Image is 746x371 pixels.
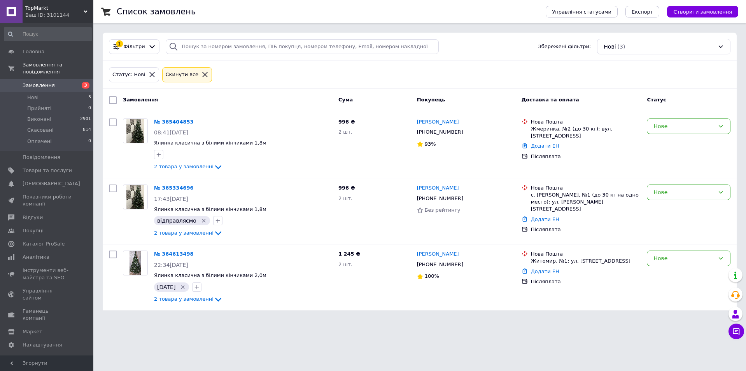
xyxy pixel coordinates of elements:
[23,167,72,174] span: Товари та послуги
[117,7,196,16] h1: Список замовлень
[632,9,653,15] span: Експорт
[25,12,93,19] div: Ваш ID: 3101144
[157,218,196,224] span: відправляємо
[154,296,214,302] span: 2 товара у замовленні
[88,94,91,101] span: 3
[123,185,148,209] a: Фото товару
[23,82,55,89] span: Замовлення
[338,261,352,267] span: 2 шт.
[415,193,465,204] div: [PHONE_NUMBER]
[123,251,148,275] a: Фото товару
[425,207,461,213] span: Без рейтингу
[80,116,91,123] span: 2901
[425,273,439,279] span: 100%
[23,308,72,322] span: Гаманець компанії
[728,324,744,339] button: Чат з покупцем
[130,251,142,275] img: Фото товару
[531,192,641,213] div: с. [PERSON_NAME], №1 (до 30 кг на одно место): ул. [PERSON_NAME][STREET_ADDRESS]
[531,251,641,258] div: Нова Пошта
[124,43,145,51] span: Фільтри
[23,267,72,281] span: Інструменти веб-майстра та SEO
[415,260,465,270] div: [PHONE_NUMBER]
[154,230,214,236] span: 2 товара у замовленні
[154,196,188,202] span: 17:43[DATE]
[522,97,579,103] span: Доставка та оплата
[653,188,714,197] div: Нове
[546,6,618,17] button: Управління статусами
[23,48,44,55] span: Головна
[415,127,465,137] div: [PHONE_NUMBER]
[111,71,147,79] div: Статус: Нові
[23,214,43,221] span: Відгуки
[126,119,145,143] img: Фото товару
[604,43,616,51] span: Нові
[123,118,148,143] a: Фото товару
[154,272,266,278] a: Ялинка класична з білими кінчиками 2,0м
[154,140,266,146] a: Ялинка класична з білими кінчиками 1,8м
[116,40,123,47] div: 1
[338,195,352,201] span: 2 шт.
[338,185,355,191] span: 996 ₴
[531,143,559,149] a: Додати ЕН
[154,296,223,302] a: 2 товара у замовленні
[23,240,65,247] span: Каталог ProSale
[653,122,714,131] div: Нове
[23,180,80,187] span: [DEMOGRAPHIC_DATA]
[417,118,459,126] a: [PERSON_NAME]
[338,129,352,135] span: 2 шт.
[625,6,660,17] button: Експорт
[154,185,194,191] a: № 365334696
[154,206,266,212] a: Ялинка класична з білими кінчиками 1,8м
[417,185,459,192] a: [PERSON_NAME]
[531,226,641,233] div: Післяплата
[82,82,89,89] span: 3
[27,116,51,123] span: Виконані
[23,154,60,161] span: Повідомлення
[618,44,625,50] span: (3)
[531,125,641,139] div: Жмеринка, №2 (до 30 кг): вул. [STREET_ADDRESS]
[653,254,714,263] div: Нове
[126,185,145,209] img: Фото товару
[531,278,641,285] div: Післяплата
[425,141,436,147] span: 93%
[154,251,194,257] a: № 364613498
[531,118,641,125] div: Нова Пошта
[23,328,42,335] span: Маркет
[154,119,194,125] a: № 365404853
[27,94,39,101] span: Нові
[88,105,91,112] span: 0
[154,129,188,136] span: 08:41[DATE]
[157,284,175,290] span: [DATE]
[164,71,200,79] div: Cкинути все
[417,97,445,103] span: Покупець
[23,61,93,75] span: Замовлення та повідомлення
[23,341,62,348] span: Налаштування
[338,119,355,125] span: 996 ₴
[201,218,207,224] svg: Видалити мітку
[23,227,44,234] span: Покупці
[166,39,438,54] input: Пошук за номером замовлення, ПІБ покупця, номером телефону, Email, номером накладної
[531,185,641,192] div: Нова Пошта
[338,251,360,257] span: 1 245 ₴
[552,9,611,15] span: Управління статусами
[180,284,186,290] svg: Видалити мітку
[531,268,559,274] a: Додати ЕН
[27,127,54,134] span: Скасовані
[531,258,641,265] div: Житомир, №1: ул. [STREET_ADDRESS]
[531,216,559,222] a: Додати ЕН
[23,287,72,301] span: Управління сайтом
[83,127,91,134] span: 814
[667,6,738,17] button: Створити замовлення
[25,5,84,12] span: TopMarkt
[531,153,641,160] div: Післяплата
[659,9,738,14] a: Створити замовлення
[154,164,214,170] span: 2 товара у замовленні
[417,251,459,258] a: [PERSON_NAME]
[673,9,732,15] span: Створити замовлення
[154,164,223,169] a: 2 товара у замовленні
[27,105,51,112] span: Прийняті
[154,230,223,236] a: 2 товара у замовленні
[88,138,91,145] span: 0
[27,138,52,145] span: Оплачені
